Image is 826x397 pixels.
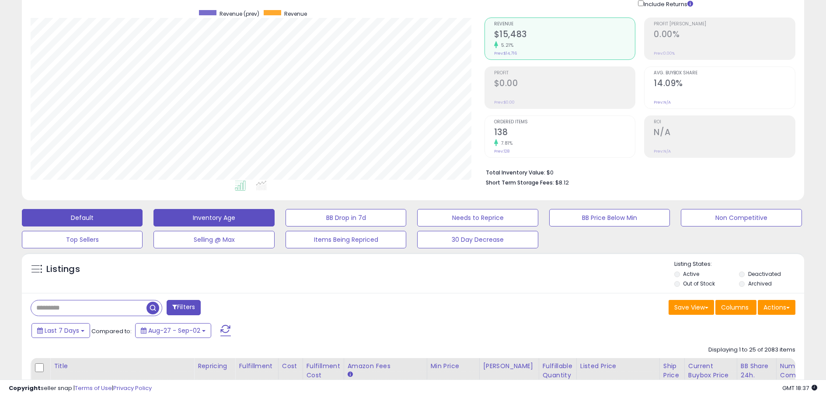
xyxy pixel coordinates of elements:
[417,209,538,226] button: Needs to Reprice
[494,22,635,27] span: Revenue
[483,362,535,371] div: [PERSON_NAME]
[46,263,80,275] h5: Listings
[148,326,200,335] span: Aug-27 - Sep-02
[498,42,514,49] small: 5.21%
[307,362,340,380] div: Fulfillment Cost
[22,209,143,226] button: Default
[654,100,671,105] small: Prev: N/A
[674,260,804,268] p: Listing States:
[780,362,812,380] div: Num of Comp.
[555,178,569,187] span: $8.12
[708,346,795,354] div: Displaying 1 to 25 of 2083 items
[748,270,781,278] label: Deactivated
[54,362,190,371] div: Title
[543,362,573,380] div: Fulfillable Quantity
[286,231,406,248] button: Items Being Repriced
[348,371,353,379] small: Amazon Fees.
[721,303,749,312] span: Columns
[654,127,795,139] h2: N/A
[135,323,211,338] button: Aug-27 - Sep-02
[22,231,143,248] button: Top Sellers
[748,280,772,287] label: Archived
[9,384,41,392] strong: Copyright
[431,362,476,371] div: Min Price
[683,270,699,278] label: Active
[486,169,545,176] b: Total Inventory Value:
[654,51,675,56] small: Prev: 0.00%
[113,384,152,392] a: Privacy Policy
[741,362,773,380] div: BB Share 24h.
[654,78,795,90] h2: 14.09%
[494,29,635,41] h2: $15,483
[486,167,789,177] li: $0
[654,120,795,125] span: ROI
[167,300,201,315] button: Filters
[715,300,756,315] button: Columns
[681,209,802,226] button: Non Competitive
[494,51,517,56] small: Prev: $14,716
[220,10,259,17] span: Revenue (prev)
[75,384,112,392] a: Terms of Use
[486,179,554,186] b: Short Term Storage Fees:
[286,209,406,226] button: BB Drop in 7d
[31,323,90,338] button: Last 7 Days
[663,362,681,380] div: Ship Price
[669,300,714,315] button: Save View
[654,149,671,154] small: Prev: N/A
[494,127,635,139] h2: 138
[549,209,670,226] button: BB Price Below Min
[45,326,79,335] span: Last 7 Days
[654,71,795,76] span: Avg. Buybox Share
[494,71,635,76] span: Profit
[498,140,513,146] small: 7.81%
[284,10,307,17] span: Revenue
[494,100,515,105] small: Prev: $0.00
[654,29,795,41] h2: 0.00%
[758,300,795,315] button: Actions
[494,78,635,90] h2: $0.00
[580,362,656,371] div: Listed Price
[417,231,538,248] button: 30 Day Decrease
[782,384,817,392] span: 2025-09-10 18:37 GMT
[688,362,733,380] div: Current Buybox Price
[239,362,274,371] div: Fulfillment
[153,231,274,248] button: Selling @ Max
[348,362,423,371] div: Amazon Fees
[153,209,274,226] button: Inventory Age
[683,280,715,287] label: Out of Stock
[494,120,635,125] span: Ordered Items
[9,384,152,393] div: seller snap | |
[282,362,299,371] div: Cost
[198,362,231,371] div: Repricing
[654,22,795,27] span: Profit [PERSON_NAME]
[91,327,132,335] span: Compared to:
[494,149,509,154] small: Prev: 128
